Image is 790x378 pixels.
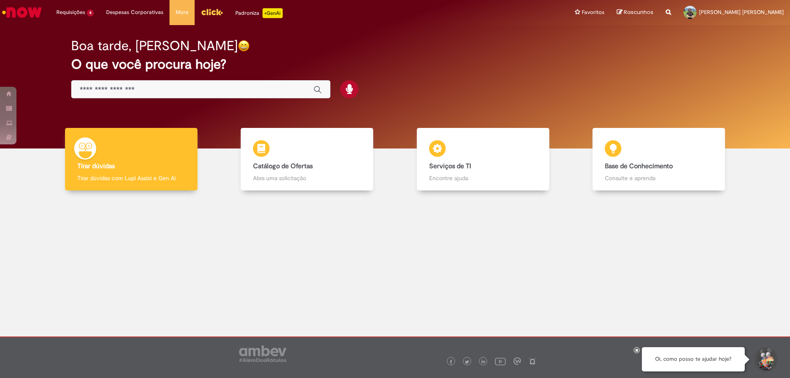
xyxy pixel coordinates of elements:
img: happy-face.png [238,40,250,52]
img: click_logo_yellow_360x200.png [201,6,223,18]
span: Rascunhos [624,8,653,16]
img: logo_footer_workplace.png [513,357,521,365]
div: Oi, como posso te ajudar hoje? [642,347,745,371]
div: Padroniza [235,8,283,18]
p: Consulte e aprenda [605,174,713,182]
b: Serviços de TI [429,162,471,170]
b: Tirar dúvidas [77,162,115,170]
span: Favoritos [582,8,604,16]
a: Serviços de TI Encontre ajuda [395,128,571,191]
img: ServiceNow [1,4,43,21]
h2: O que você procura hoje? [71,57,719,72]
p: Tirar dúvidas com Lupi Assist e Gen Ai [77,174,185,182]
a: Tirar dúvidas Tirar dúvidas com Lupi Assist e Gen Ai [43,128,219,191]
span: 4 [87,9,94,16]
img: logo_footer_facebook.png [449,360,453,364]
p: Encontre ajuda [429,174,537,182]
span: Despesas Corporativas [106,8,163,16]
span: [PERSON_NAME] [PERSON_NAME] [699,9,784,16]
img: logo_footer_naosei.png [529,357,536,365]
b: Base de Conhecimento [605,162,673,170]
h2: Boa tarde, [PERSON_NAME] [71,39,238,53]
p: Abra uma solicitação [253,174,361,182]
b: Catálogo de Ofertas [253,162,313,170]
p: +GenAi [263,8,283,18]
a: Base de Conhecimento Consulte e aprenda [571,128,747,191]
img: logo_footer_youtube.png [495,356,506,366]
span: More [176,8,188,16]
img: logo_footer_twitter.png [465,360,469,364]
a: Catálogo de Ofertas Abra uma solicitação [219,128,395,191]
a: Rascunhos [617,9,653,16]
span: Requisições [56,8,85,16]
img: logo_footer_ambev_rotulo_gray.png [239,346,286,362]
button: Iniciar Conversa de Suporte [753,347,778,372]
img: logo_footer_linkedin.png [481,359,486,364]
